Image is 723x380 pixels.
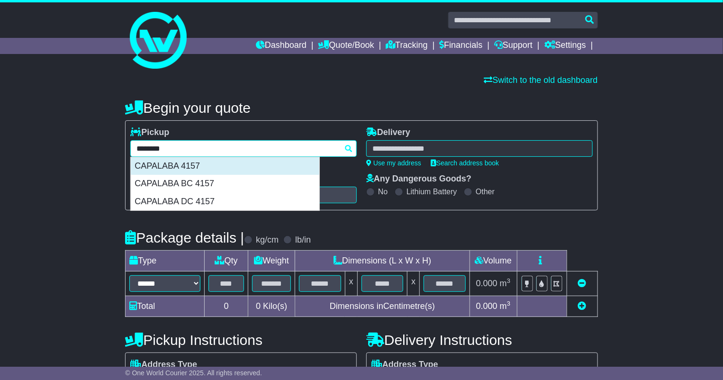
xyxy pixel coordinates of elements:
[345,271,357,296] td: x
[386,38,427,54] a: Tracking
[130,360,197,370] label: Address Type
[507,277,511,284] sup: 3
[205,296,248,317] td: 0
[476,279,497,288] span: 0.000
[205,251,248,271] td: Qty
[256,235,279,245] label: kg/cm
[125,230,244,245] h4: Package details |
[407,187,457,196] label: Lithium Battery
[318,38,374,54] a: Quote/Book
[131,175,319,193] div: CAPALABA BC 4157
[470,251,517,271] td: Volume
[366,174,471,184] label: Any Dangerous Goods?
[131,157,319,175] div: CAPALABA 4157
[125,369,262,377] span: © One World Courier 2025. All rights reserved.
[439,38,482,54] a: Financials
[130,140,357,157] typeahead: Please provide city
[544,38,586,54] a: Settings
[295,235,311,245] label: lb/in
[407,271,420,296] td: x
[494,38,533,54] a: Support
[366,127,410,138] label: Delivery
[476,187,495,196] label: Other
[248,296,295,317] td: Kilo(s)
[125,332,357,348] h4: Pickup Instructions
[126,251,205,271] td: Type
[431,159,499,167] a: Search address book
[500,279,511,288] span: m
[248,251,295,271] td: Weight
[131,193,319,211] div: CAPALABA DC 4157
[500,301,511,311] span: m
[507,300,511,307] sup: 3
[484,75,598,85] a: Switch to the old dashboard
[371,360,438,370] label: Address Type
[366,332,598,348] h4: Delivery Instructions
[295,296,470,317] td: Dimensions in Centimetre(s)
[378,187,388,196] label: No
[295,251,470,271] td: Dimensions (L x W x H)
[130,127,169,138] label: Pickup
[256,301,261,311] span: 0
[366,159,421,167] a: Use my address
[126,296,205,317] td: Total
[578,301,587,311] a: Add new item
[256,38,307,54] a: Dashboard
[125,100,597,116] h4: Begin your quote
[578,279,587,288] a: Remove this item
[476,301,497,311] span: 0.000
